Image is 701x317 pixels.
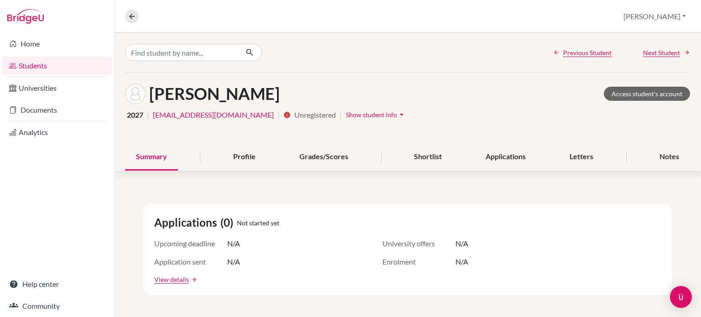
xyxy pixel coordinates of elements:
a: Next Student [643,48,690,57]
span: Not started yet [237,218,279,228]
a: arrow_forward [189,276,197,283]
a: Previous Student [553,48,612,57]
span: (0) [220,214,237,231]
span: Previous Student [563,48,612,57]
button: Show student infoarrow_drop_down [345,108,407,122]
span: N/A [455,256,468,267]
span: | [340,109,342,120]
div: Open Intercom Messenger [670,286,692,308]
a: Home [2,35,112,53]
span: Unregistered [294,109,336,120]
img: Kira Bondarenko 's avatar [125,83,146,104]
span: Upcoming deadline [154,238,227,249]
button: [PERSON_NAME] [619,8,690,25]
a: Community [2,297,112,315]
div: Summary [125,144,178,171]
img: Bridge-U [7,9,44,24]
span: N/A [455,238,468,249]
span: Show student info [346,111,397,119]
i: arrow_drop_down [397,110,406,119]
div: Letters [559,144,604,171]
span: Next Student [643,48,680,57]
h1: [PERSON_NAME] [149,84,280,104]
span: Enrolment [382,256,455,267]
span: Application sent [154,256,227,267]
input: Find student by name... [125,44,238,61]
span: | [277,109,280,120]
a: Students [2,57,112,75]
div: Notes [649,144,690,171]
a: Documents [2,101,112,119]
span: N/A [227,238,240,249]
i: info [283,111,291,119]
div: Grades/Scores [288,144,359,171]
span: Applications [154,214,220,231]
div: Applications [475,144,537,171]
a: Access student's account [604,87,690,101]
span: University offers [382,238,455,249]
span: N/A [227,256,240,267]
div: Profile [222,144,267,171]
a: Analytics [2,123,112,141]
a: Help center [2,275,112,293]
a: Universities [2,79,112,97]
a: View details [154,275,189,284]
div: Shortlist [403,144,453,171]
span: | [147,109,149,120]
span: 2027 [127,109,143,120]
a: [EMAIL_ADDRESS][DOMAIN_NAME] [153,109,274,120]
